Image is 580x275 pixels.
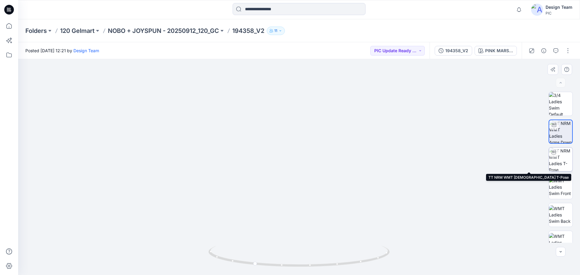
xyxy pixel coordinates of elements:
img: 3/4 Ladies Swim Default [549,92,572,116]
img: TT NRM WMT Ladies Arms Down [549,120,572,143]
img: TT NRM WMT Ladies T-Pose [549,148,572,171]
img: WMT Ladies Swim Left [549,233,572,252]
button: PINK MARSHMALLOW [475,46,517,56]
div: PINK MARSHMALLOW [485,47,513,54]
p: 11 [274,27,277,34]
img: WMT Ladies Swim Back [549,205,572,224]
img: WMT Ladies Swim Front [549,177,572,197]
button: 194358_V2 [435,46,472,56]
div: 194358_V2 [445,47,468,54]
button: Details [539,46,549,56]
a: Design Team [73,48,99,53]
a: 120 Gelmart [60,27,95,35]
button: 11 [267,27,285,35]
div: PIC [546,11,572,15]
img: avatar [531,4,543,16]
a: NOBO + JOYSPUN - 20250912_120_GC [108,27,219,35]
a: Folders [25,27,47,35]
span: Posted [DATE] 12:21 by [25,47,99,54]
p: 194358_V2 [232,27,264,35]
div: Design Team [546,4,572,11]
